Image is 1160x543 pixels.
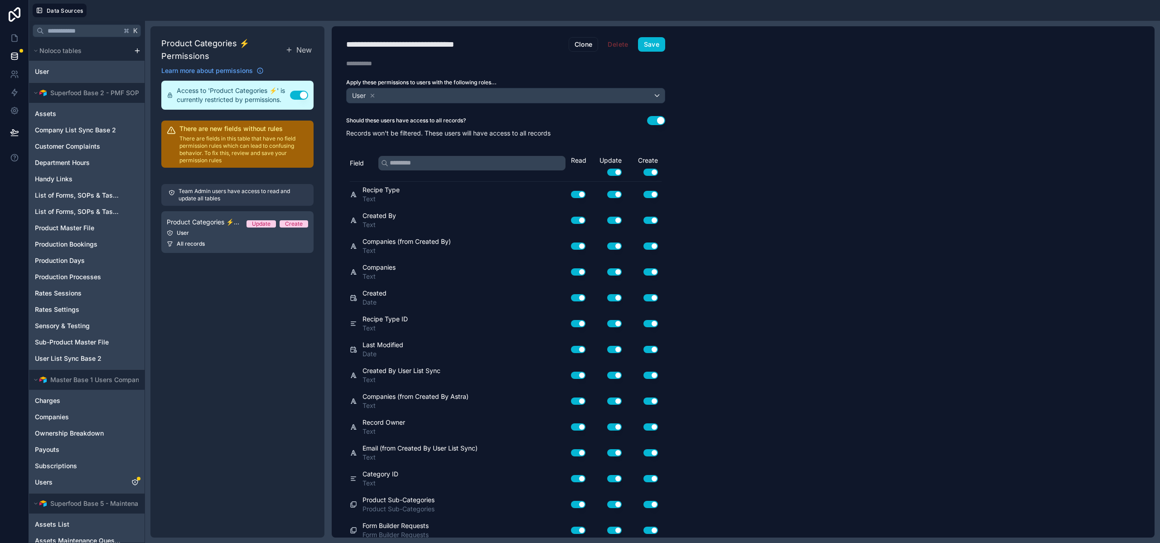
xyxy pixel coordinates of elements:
span: Companies [362,263,396,272]
span: Text [362,427,405,436]
div: User [167,229,308,237]
label: Should these users have access to all records? [346,117,466,124]
span: Text [362,401,469,410]
span: Last Modified [362,340,403,349]
span: Text [362,194,400,204]
span: Recipe Type [362,185,400,194]
div: Payouts [31,442,143,457]
div: Sensory & Testing [31,319,143,333]
div: Company List Sync Base 2 [31,123,143,137]
div: scrollable content [29,41,145,543]
div: List of Forms, SOPs & Tasks [Master] [31,188,143,203]
span: Production Processes [35,272,101,281]
a: Product Categories ⚡️ Permission 1UpdateCreateUserAll records [161,211,314,253]
span: Users [35,478,53,487]
span: Rates Sessions [35,289,82,298]
button: Airtable LogoMaster Base 1 Users Companies Synced Data [31,373,143,386]
div: Sub-Product Master File [31,335,143,349]
span: Category ID [362,470,398,479]
button: Noloco tables [31,44,130,57]
span: Ownership Breakdown [35,429,104,438]
span: New [296,44,312,55]
div: Assets List [31,517,143,532]
span: Companies (from Created By) [362,237,451,246]
span: Sub-Product Master File [35,338,109,347]
span: Text [362,246,451,255]
button: Airtable LogoSuperfood Base 2 - PMF SOPS Production [31,87,143,99]
span: Date [362,349,403,359]
span: Companies (from Created By Astra) [362,392,469,401]
img: Airtable Logo [39,500,47,507]
span: Companies [35,412,69,422]
button: Data Sources [33,4,87,17]
h2: There are new fields without rules [179,124,308,133]
div: Create [625,156,662,176]
div: Rates Sessions [31,286,143,301]
span: Learn more about permissions [161,66,253,75]
div: Subscriptions [31,459,143,473]
div: Update [252,220,271,228]
h1: Product Categories ⚡️ Permissions [161,37,284,63]
span: Form Builder Requests [362,530,429,539]
span: Production Days [35,256,85,265]
div: Read [571,156,589,165]
span: Created [362,289,387,298]
span: Form Builder Requests [362,521,429,530]
span: Created By [362,211,396,220]
span: User [35,67,49,76]
span: Subscriptions [35,461,77,470]
div: Update [589,156,625,176]
span: Data Sources [47,7,83,14]
p: Records won't be filtered. These users will have access to all records [346,129,665,138]
div: Charges [31,393,143,408]
button: Save [638,37,665,52]
span: Assets [35,109,56,118]
span: Text [362,220,396,229]
span: Production Bookings [35,240,97,249]
p: There are fields in this table that have no field permission rules which can lead to confusing be... [179,135,308,164]
span: Text [362,324,408,333]
span: Rates Settings [35,305,79,314]
span: User [352,91,366,100]
div: Create [285,220,303,228]
span: Field [350,159,364,168]
span: Product Categories ⚡️ Permission 1 [167,218,239,227]
img: Airtable Logo [39,376,47,383]
span: Text [362,272,396,281]
div: Handy Links [31,172,143,186]
span: Recipe Type ID [362,315,408,324]
span: Superfood Base 2 - PMF SOPS Production [50,88,178,97]
span: Access to 'Product Categories ⚡️' is currently restricted by permissions. [177,86,290,104]
span: Text [362,479,398,488]
span: Noloco tables [39,46,82,55]
label: Apply these permissions to users with the following roles... [346,79,665,86]
span: User List Sync Base 2 [35,354,101,363]
div: Assets [31,107,143,121]
span: Master Base 1 Users Companies Synced Data [50,375,188,384]
span: Company List Sync Base 2 [35,126,116,135]
div: Production Bookings [31,237,143,252]
div: Ownership Breakdown [31,426,143,441]
span: Created By User List Sync [362,366,440,375]
div: User List Sync Base 2 [31,351,143,366]
button: Clone [569,37,599,52]
div: Users [31,475,143,490]
div: List of Forms, SOPs & Tasks [Versions] [31,204,143,219]
div: Production Processes [31,270,143,284]
span: Payouts [35,445,59,454]
span: Product Sub-Categories [362,504,435,514]
div: Product Master File [31,221,143,235]
span: All records [177,240,205,247]
div: Department Hours [31,155,143,170]
a: Learn more about permissions [161,66,264,75]
span: Sensory & Testing [35,321,90,330]
span: List of Forms, SOPs & Tasks [Master] [35,191,121,200]
span: Date [362,298,387,307]
div: User [31,64,143,79]
span: Superfood Base 5 - Maintenance Assets [50,499,172,508]
img: Airtable Logo [39,89,47,97]
span: Text [362,453,478,462]
button: User [346,88,665,103]
div: Rates Settings [31,302,143,317]
span: Charges [35,396,60,405]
